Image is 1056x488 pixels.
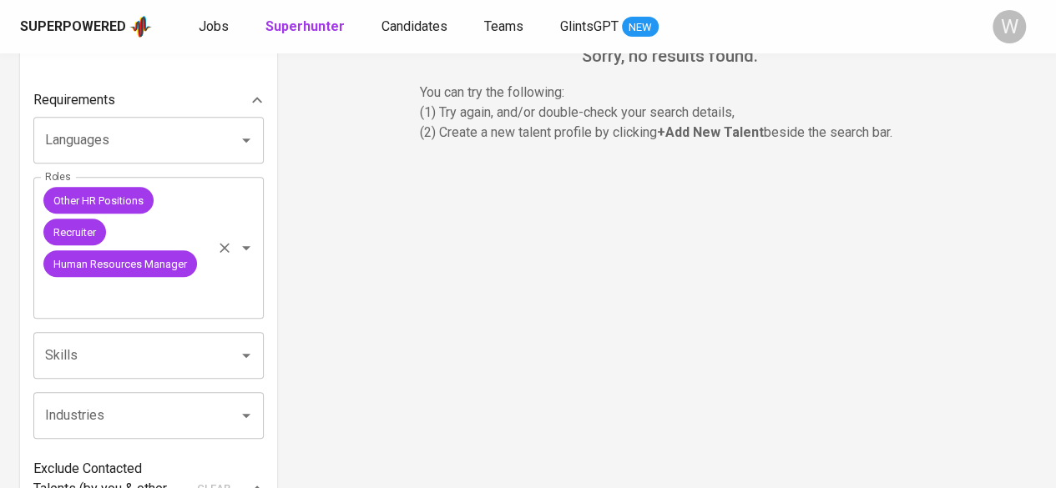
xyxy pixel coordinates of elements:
[622,19,659,36] span: NEW
[304,43,1036,69] h6: Sorry, no results found.
[265,18,345,34] b: Superhunter
[993,10,1026,43] div: W
[381,18,447,34] span: Candidates
[235,128,258,152] button: Open
[20,14,152,39] a: Superpoweredapp logo
[213,236,236,259] button: Clear
[381,17,451,38] a: Candidates
[560,18,619,34] span: GlintsGPT
[235,236,258,259] button: Open
[43,250,197,277] div: Human Resources Manager
[484,17,527,38] a: Teams
[20,18,126,37] div: Superpowered
[33,83,264,117] div: Requirements
[560,17,659,38] a: GlintsGPT NEW
[33,90,115,110] p: Requirements
[420,123,921,143] p: (2) Create a new talent profile by clicking beside the search bar.
[43,256,197,272] span: Human Resources Manager
[235,404,258,427] button: Open
[657,124,764,140] b: + Add New Talent
[420,83,921,103] p: You can try the following :
[43,219,106,245] div: Recruiter
[199,17,232,38] a: Jobs
[43,193,154,209] span: Other HR Positions
[420,103,921,123] p: (1) Try again, and/or double-check your search details,
[43,224,106,240] span: Recruiter
[484,18,523,34] span: Teams
[129,14,152,39] img: app logo
[235,344,258,367] button: Open
[199,18,229,34] span: Jobs
[43,187,154,214] div: Other HR Positions
[265,17,348,38] a: Superhunter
